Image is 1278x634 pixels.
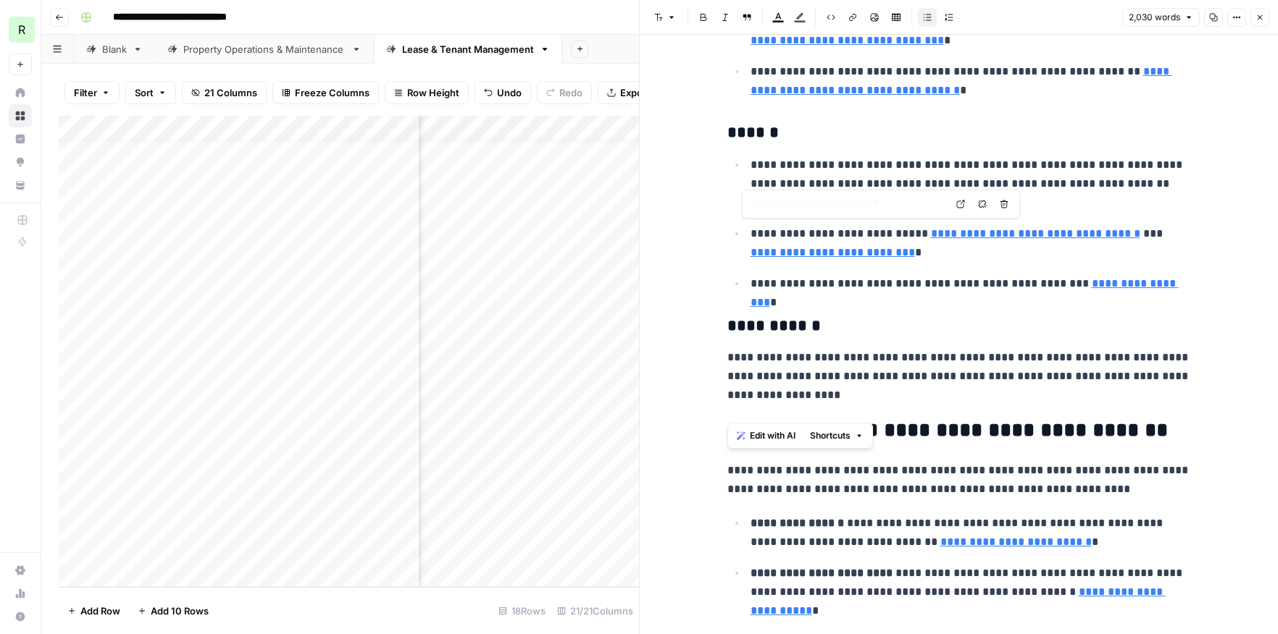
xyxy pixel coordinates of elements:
[74,85,97,100] span: Filter
[1129,11,1180,24] span: 2,030 words
[183,42,346,56] div: Property Operations & Maintenance
[810,429,851,442] span: Shortcuts
[125,81,176,104] button: Sort
[18,21,25,38] span: R
[80,604,120,618] span: Add Row
[295,85,369,100] span: Freeze Columns
[182,81,267,104] button: 21 Columns
[9,151,32,174] a: Opportunities
[731,426,801,445] button: Edit with AI
[407,85,459,100] span: Row Height
[59,599,129,622] button: Add Row
[9,104,32,127] a: Browse
[9,81,32,104] a: Home
[129,599,217,622] button: Add 10 Rows
[9,127,32,151] a: Insights
[537,81,592,104] button: Redo
[493,599,551,622] div: 18 Rows
[475,81,531,104] button: Undo
[9,12,32,48] button: Workspace: Re-Leased
[551,599,639,622] div: 21/21 Columns
[598,81,681,104] button: Export CSV
[155,35,374,64] a: Property Operations & Maintenance
[497,85,522,100] span: Undo
[1122,8,1200,27] button: 2,030 words
[151,604,209,618] span: Add 10 Rows
[9,605,32,628] button: Help + Support
[204,85,257,100] span: 21 Columns
[9,582,32,605] a: Usage
[135,85,154,100] span: Sort
[402,42,534,56] div: Lease & Tenant Management
[9,174,32,197] a: Your Data
[804,426,869,445] button: Shortcuts
[74,35,155,64] a: Blank
[385,81,469,104] button: Row Height
[620,85,672,100] span: Export CSV
[64,81,120,104] button: Filter
[272,81,379,104] button: Freeze Columns
[750,429,795,442] span: Edit with AI
[559,85,582,100] span: Redo
[374,35,562,64] a: Lease & Tenant Management
[102,42,127,56] div: Blank
[9,559,32,582] a: Settings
